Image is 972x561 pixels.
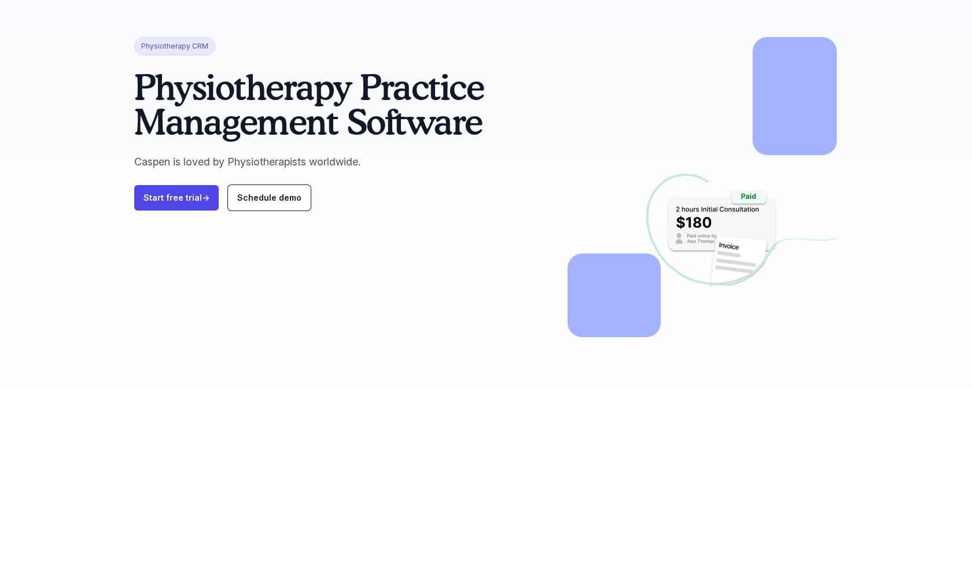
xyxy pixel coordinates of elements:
a: Schedule demo [228,185,311,211]
a: Start free trial [134,185,219,211]
span: Physiotherapy CRM [134,37,215,56]
span: Schedule demo [237,193,301,202]
h1: Physiotherapy Practice Management Software [134,69,549,139]
p: Caspen is loved by Physiotherapists worldwide. [134,153,549,171]
span: → [202,193,209,202]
